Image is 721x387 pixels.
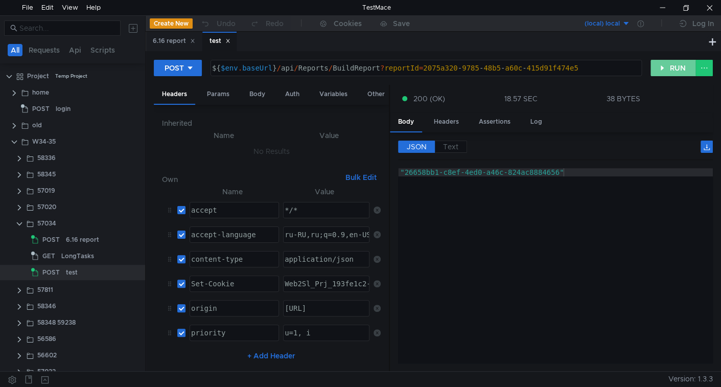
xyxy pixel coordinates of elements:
div: Save [393,20,410,27]
div: W34-35 [32,134,56,149]
div: 57019 [37,183,55,198]
div: 6.16 report [66,232,99,247]
button: Api [66,44,84,56]
button: Bulk Edit [341,171,381,184]
div: Body [241,85,273,104]
div: test [66,265,78,280]
div: 58346 [37,299,56,314]
button: Undo [193,16,243,31]
button: + Add Header [243,350,299,362]
span: 200 (OK) [413,93,445,104]
div: Headers [154,85,195,105]
nz-embed-empty: No Results [253,147,290,156]
div: 58348 59238 [37,315,76,330]
th: Value [279,186,369,198]
div: Auth [277,85,308,104]
span: GET [42,248,55,264]
div: 57022 [37,364,56,379]
span: JSON [407,142,427,151]
button: POST [154,60,202,76]
button: All [8,44,22,56]
button: Redo [243,16,291,31]
div: old [32,118,42,133]
button: RUN [650,60,696,76]
span: Text [443,142,458,151]
div: 57811 [37,282,53,298]
div: Assertions [471,112,519,131]
div: LongTasks [61,248,94,264]
div: 56586 [37,331,56,347]
div: Headers [426,112,467,131]
th: Name [170,129,277,142]
div: 58345 [37,167,56,182]
h6: Inherited [162,117,381,129]
input: Search... [19,22,114,34]
div: Body [390,112,422,132]
div: Log In [692,17,714,30]
div: 58336 [37,150,56,166]
div: (local) local [585,19,620,29]
div: 57034 [37,216,56,231]
div: test [210,36,230,47]
div: Redo [266,17,284,30]
div: Undo [217,17,236,30]
div: 57020 [37,199,56,215]
th: Value [277,129,381,142]
th: Name [185,186,279,198]
div: Project [27,69,49,84]
div: Cookies [334,17,362,30]
button: Requests [26,44,63,56]
div: login [56,101,71,117]
div: Temp Project [55,69,87,84]
span: Version: 1.3.3 [668,372,713,386]
div: Variables [311,85,356,104]
h6: Own [162,173,341,186]
span: POST [32,101,50,117]
span: POST [42,232,60,247]
div: POST [165,62,184,74]
div: 18.57 SEC [504,94,538,103]
span: POST [42,265,60,280]
div: Log [522,112,550,131]
button: Scripts [87,44,118,56]
div: home [32,85,49,100]
div: 56602 [37,348,57,363]
div: 38 BYTES [607,94,640,103]
button: (local) local [559,15,630,32]
div: Other [359,85,393,104]
button: Create New [150,18,193,29]
div: 6.16 report [153,36,195,47]
div: Params [199,85,238,104]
